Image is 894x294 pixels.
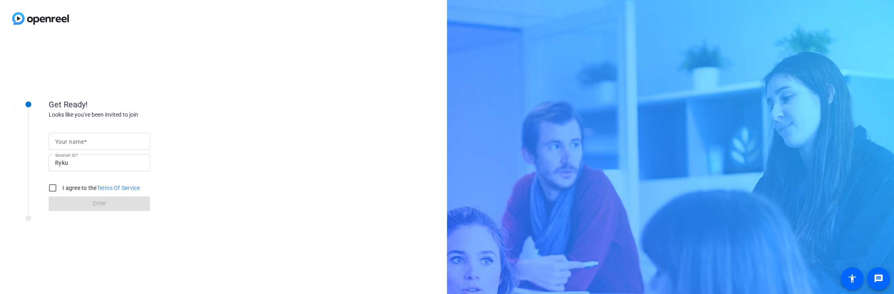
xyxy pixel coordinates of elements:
[55,138,84,145] mat-label: Your name
[61,184,140,192] label: I agree to the
[49,98,211,111] div: Get Ready!
[847,274,857,283] mat-icon: accessibility
[55,153,76,158] mat-label: Session ID
[97,185,140,191] a: Terms Of Service
[874,274,883,283] mat-icon: message
[49,111,211,119] div: Looks like you've been invited to join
